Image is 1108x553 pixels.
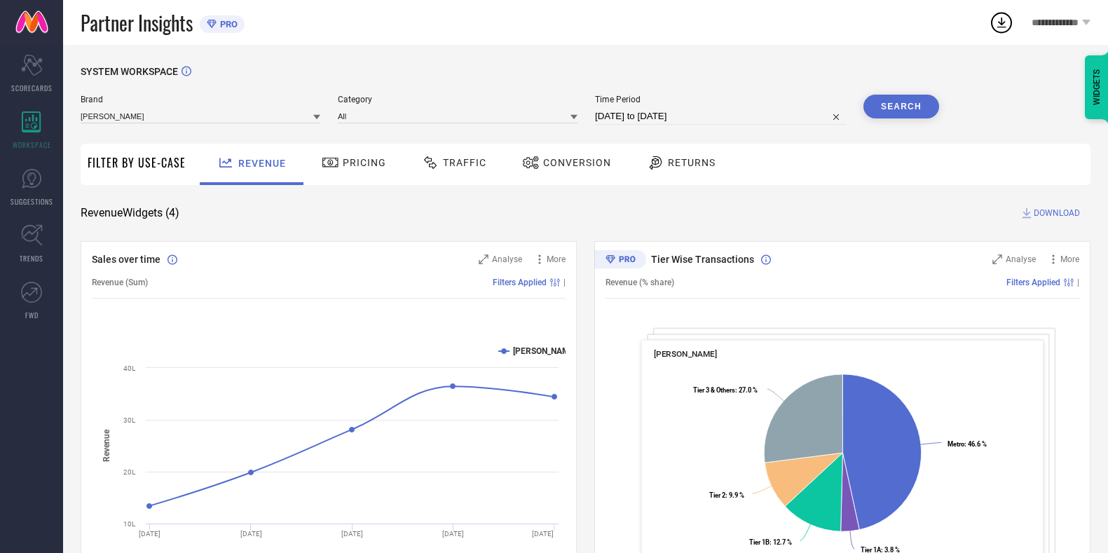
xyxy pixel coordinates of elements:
span: Brand [81,95,320,104]
svg: Zoom [992,254,1002,264]
span: Partner Insights [81,8,193,37]
span: More [1060,254,1079,264]
text: : 9.9 % [709,491,744,499]
span: WORKSPACE [13,139,51,150]
text: 10L [123,520,136,528]
span: DOWNLOAD [1034,206,1080,220]
span: Revenue [238,158,286,169]
span: Revenue Widgets ( 4 ) [81,206,179,220]
tspan: Tier 2 [709,491,725,499]
span: Returns [668,157,716,168]
text: : 12.7 % [749,538,792,546]
text: 30L [123,416,136,424]
span: More [547,254,566,264]
text: [DATE] [442,530,464,538]
span: Category [338,95,577,104]
span: | [563,278,566,287]
svg: Zoom [479,254,488,264]
div: Premium [594,250,646,271]
span: SUGGESTIONS [11,196,53,207]
span: Filter By Use-Case [88,154,186,171]
span: | [1077,278,1079,287]
span: [PERSON_NAME] [654,349,718,359]
span: Analyse [492,254,522,264]
text: [DATE] [240,530,262,538]
span: Revenue (% share) [606,278,674,287]
span: SCORECARDS [11,83,53,93]
text: [PERSON_NAME] [513,346,577,356]
text: 20L [123,468,136,476]
span: Tier Wise Transactions [651,254,754,265]
span: Time Period [595,95,846,104]
span: Conversion [543,157,611,168]
tspan: Tier 1B [749,538,770,546]
span: Revenue (Sum) [92,278,148,287]
span: Sales over time [92,254,160,265]
text: [DATE] [532,530,554,538]
span: Traffic [443,157,486,168]
text: : 27.0 % [694,386,758,394]
text: : 46.6 % [948,440,987,448]
text: [DATE] [139,530,160,538]
span: Analyse [1006,254,1036,264]
span: TRENDS [20,253,43,264]
span: FWD [25,310,39,320]
span: Filters Applied [493,278,547,287]
span: Filters Applied [1006,278,1060,287]
text: [DATE] [341,530,363,538]
span: Pricing [343,157,386,168]
tspan: Revenue [102,429,111,462]
div: Open download list [989,10,1014,35]
text: 40L [123,364,136,372]
span: SYSTEM WORKSPACE [81,66,178,77]
tspan: Metro [948,440,964,448]
button: Search [863,95,939,118]
span: PRO [217,19,238,29]
tspan: Tier 3 & Others [694,386,736,394]
input: Select time period [595,108,846,125]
